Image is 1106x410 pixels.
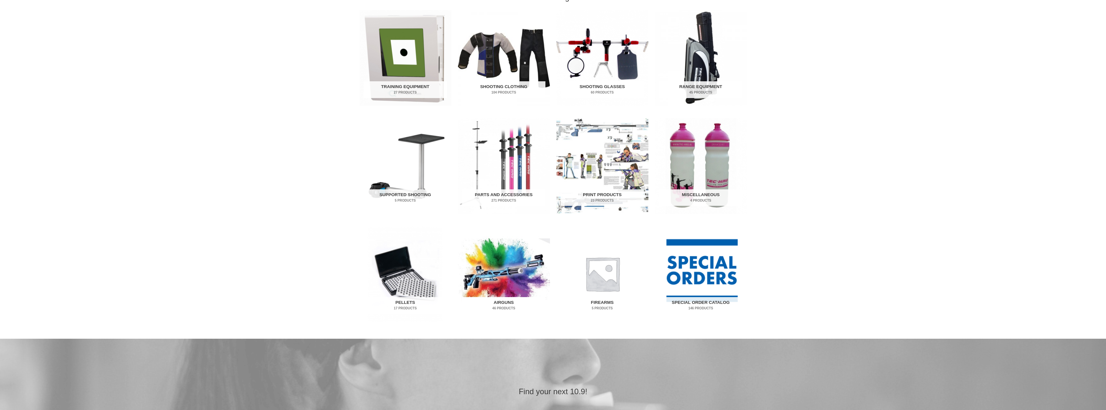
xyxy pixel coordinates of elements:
[458,226,550,322] a: Visit product category Airguns
[655,226,747,322] a: Visit product category Special Order Catalog
[432,386,674,396] h2: Find your next 10.9!
[659,306,742,311] mark: 146 Products
[655,10,747,106] a: Visit product category Range Equipment
[655,10,747,106] img: Range Equipment
[659,297,742,314] h2: Special Order Catalog
[556,226,648,322] a: Visit product category Firearms
[561,90,644,95] mark: 60 Products
[462,297,545,314] h2: Airguns
[458,118,550,214] a: Visit product category Parts and Accessories
[556,118,648,214] img: Print Products
[359,226,451,322] img: Pellets
[359,118,451,214] a: Visit product category Supported Shooting
[659,90,742,95] mark: 45 Products
[458,10,550,106] a: Visit product category Shooting Clothing
[359,10,451,106] img: Training Equipment
[462,90,545,95] mark: 104 Products
[462,198,545,203] mark: 271 Products
[359,10,451,106] a: Visit product category Training Equipment
[458,226,550,322] img: Airguns
[364,81,447,98] h2: Training Equipment
[561,189,644,206] h2: Print Products
[462,306,545,311] mark: 46 Products
[364,306,447,311] mark: 17 Products
[561,306,644,311] mark: 5 Products
[556,226,648,322] img: Firearms
[364,189,447,206] h2: Supported Shooting
[561,198,644,203] mark: 23 Products
[556,118,648,214] a: Visit product category Print Products
[659,81,742,98] h2: Range Equipment
[556,10,648,106] a: Visit product category Shooting Glasses
[462,189,545,206] h2: Parts and Accessories
[458,10,550,106] img: Shooting Clothing
[659,189,742,206] h2: Miscellaneous
[655,118,747,214] img: Miscellaneous
[655,226,747,322] img: Special Order Catalog
[359,118,451,214] img: Supported Shooting
[458,118,550,214] img: Parts and Accessories
[364,198,447,203] mark: 5 Products
[364,90,447,95] mark: 27 Products
[556,10,648,106] img: Shooting Glasses
[462,81,545,98] h2: Shooting Clothing
[359,226,451,322] a: Visit product category Pellets
[561,297,644,314] h2: Firearms
[659,198,742,203] mark: 4 Products
[561,81,644,98] h2: Shooting Glasses
[655,118,747,214] a: Visit product category Miscellaneous
[364,297,447,314] h2: Pellets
